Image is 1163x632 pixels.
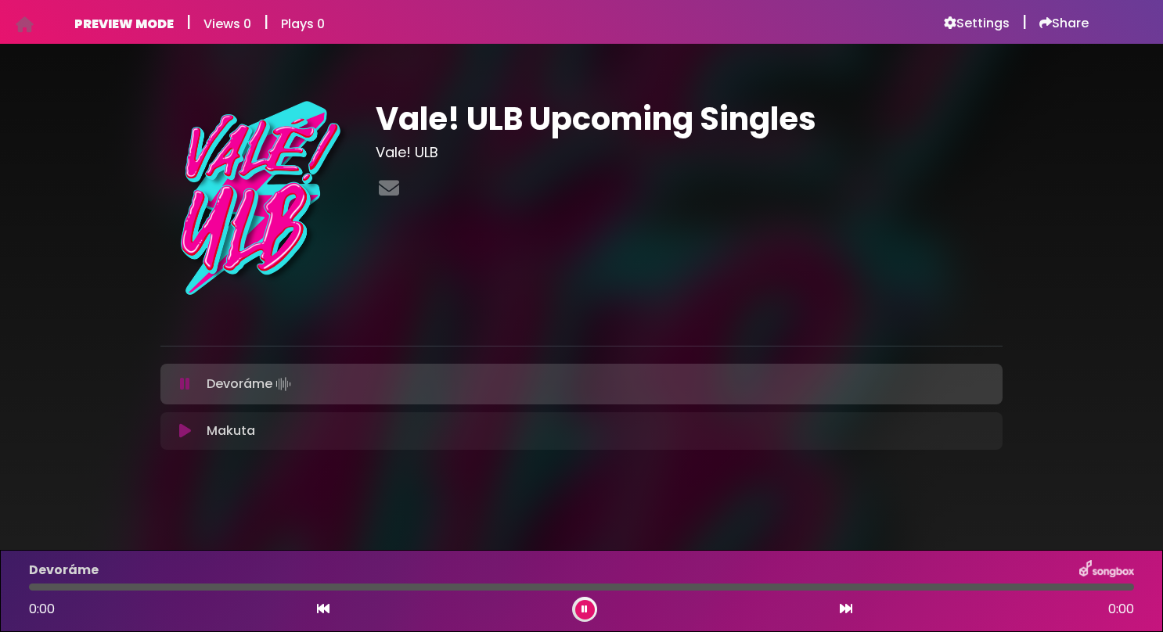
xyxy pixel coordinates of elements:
[376,100,1003,138] h1: Vale! ULB Upcoming Singles
[74,16,174,31] h6: PREVIEW MODE
[264,13,268,31] h5: |
[944,16,1010,31] a: Settings
[207,422,255,440] p: Makuta
[1039,16,1089,31] a: Share
[207,373,294,395] p: Devoráme
[203,16,251,31] h6: Views 0
[272,373,294,395] img: waveform4.gif
[281,16,325,31] h6: Plays 0
[1022,13,1027,31] h5: |
[186,13,191,31] h5: |
[376,144,1003,161] h3: Vale! ULB
[160,100,357,296] img: VSJTxdZiQgi6t0DN7UdD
